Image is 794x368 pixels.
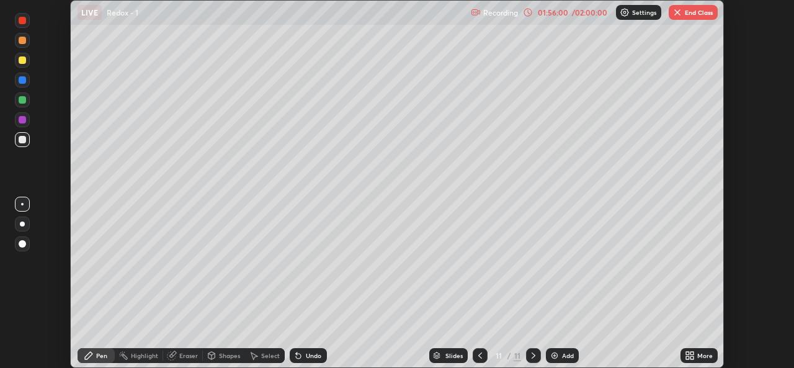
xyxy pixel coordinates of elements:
p: Redox - 1 [107,7,138,17]
div: More [697,352,713,359]
div: Shapes [219,352,240,359]
div: 11 [493,352,505,359]
div: Undo [306,352,321,359]
p: Settings [632,9,656,16]
div: Pen [96,352,107,359]
p: LIVE [81,7,98,17]
img: add-slide-button [550,351,560,361]
div: Eraser [179,352,198,359]
div: Slides [445,352,463,359]
div: 11 [514,350,521,361]
div: Add [562,352,574,359]
img: class-settings-icons [620,7,630,17]
button: End Class [669,5,718,20]
div: 01:56:00 [535,9,570,16]
div: Highlight [131,352,158,359]
img: end-class-cross [672,7,682,17]
div: Select [261,352,280,359]
div: / [507,352,511,359]
p: Recording [483,8,518,17]
div: / 02:00:00 [570,9,609,16]
img: recording.375f2c34.svg [471,7,481,17]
